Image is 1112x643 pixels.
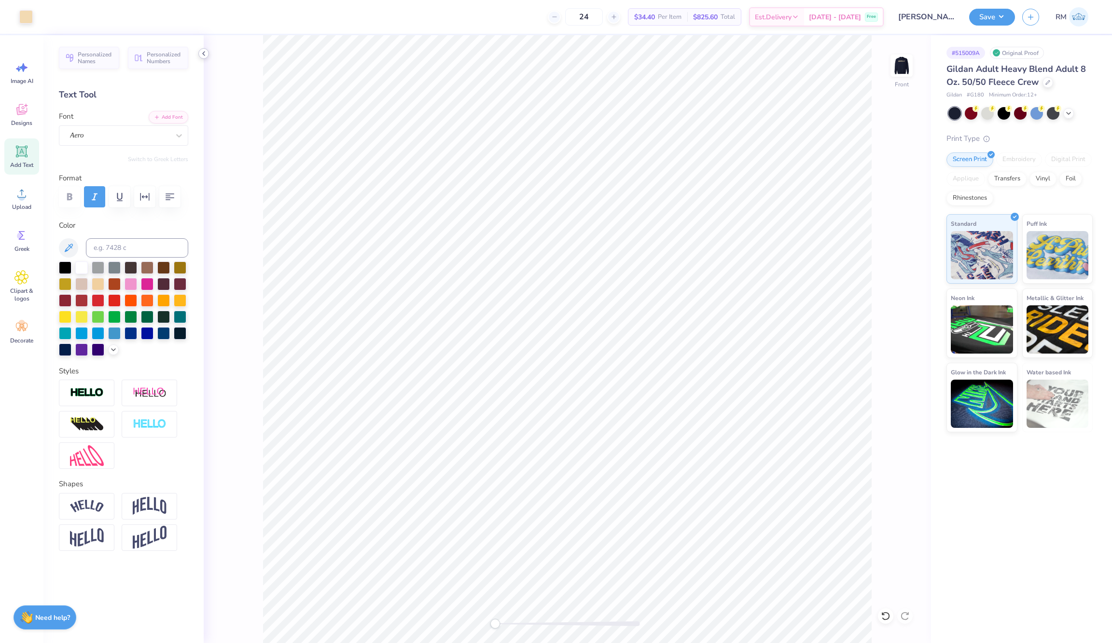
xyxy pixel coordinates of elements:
span: Greek [14,245,29,253]
span: Metallic & Glitter Ink [1027,293,1084,303]
img: Front [892,56,911,75]
div: Rhinestones [946,191,993,205]
span: Free [867,14,876,20]
img: Negative Space [133,419,167,430]
span: Gildan Adult Heavy Blend Adult 8 Oz. 50/50 Fleece Crew [946,63,1086,88]
img: 3D Illusion [70,417,104,432]
span: # G180 [967,91,984,99]
input: – – [565,8,603,26]
img: Shadow [133,387,167,399]
span: [DATE] - [DATE] [809,12,861,22]
span: Minimum Order: 12 + [989,91,1037,99]
div: Transfers [988,172,1027,186]
div: Original Proof [990,47,1044,59]
img: Metallic & Glitter Ink [1027,305,1089,354]
div: Vinyl [1029,172,1056,186]
img: Arc [70,500,104,513]
span: Per Item [658,12,681,22]
label: Styles [59,366,79,377]
img: Standard [951,231,1013,279]
span: Upload [12,203,31,211]
button: Personalized Names [59,47,119,69]
button: Save [969,9,1015,26]
input: Untitled Design [891,7,962,27]
div: Screen Print [946,152,993,167]
button: Switch to Greek Letters [128,155,188,163]
span: Designs [11,119,32,127]
img: Glow in the Dark Ink [951,380,1013,428]
img: Flag [70,528,104,547]
img: Neon Ink [951,305,1013,354]
span: Est. Delivery [755,12,792,22]
span: $34.40 [634,12,655,22]
span: Add Text [10,161,33,169]
img: Puff Ink [1027,231,1089,279]
span: Personalized Names [78,51,113,65]
div: # 515009A [946,47,985,59]
div: Digital Print [1045,152,1092,167]
span: Puff Ink [1027,219,1047,229]
span: Total [721,12,735,22]
img: Arch [133,497,167,515]
div: Text Tool [59,88,188,101]
div: Front [895,80,909,89]
span: Clipart & logos [6,287,38,302]
span: RM [1056,12,1067,23]
span: Water based Ink [1027,367,1071,377]
img: Rise [133,526,167,549]
span: Decorate [10,337,33,344]
span: $825.60 [693,12,718,22]
span: Personalized Numbers [147,51,182,65]
strong: Need help? [35,613,70,622]
span: Gildan [946,91,962,99]
label: Color [59,220,188,231]
label: Format [59,173,188,184]
a: RM [1051,7,1093,27]
img: Water based Ink [1027,380,1089,428]
img: Stroke [70,387,104,398]
div: Applique [946,172,985,186]
span: Standard [951,219,976,229]
span: Image AI [11,77,33,85]
div: Embroidery [996,152,1042,167]
span: Neon Ink [951,293,974,303]
label: Font [59,111,73,122]
img: Revati Mahurkar [1069,7,1088,27]
div: Foil [1059,172,1082,186]
input: e.g. 7428 c [86,238,188,258]
button: Personalized Numbers [128,47,188,69]
img: Free Distort [70,445,104,466]
button: Add Font [149,111,188,123]
div: Print Type [946,133,1093,144]
label: Shapes [59,479,83,490]
div: Accessibility label [490,619,500,629]
span: Glow in the Dark Ink [951,367,1006,377]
